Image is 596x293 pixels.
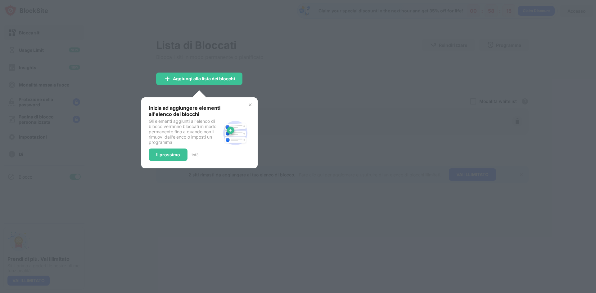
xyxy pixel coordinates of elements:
div: Inizia ad aggiungere elementi all'elenco dei blocchi [149,105,220,117]
img: x-button.svg [248,102,253,107]
div: Aggiungi alla lista dei blocchi [173,76,235,81]
img: block-site.svg [220,118,250,148]
div: Il prossimo [156,152,180,157]
div: 1 of 3 [191,153,198,157]
div: Gli elementi aggiunti all'elenco di blocco verranno bloccati in modo permanente fino a quando non... [149,118,220,145]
